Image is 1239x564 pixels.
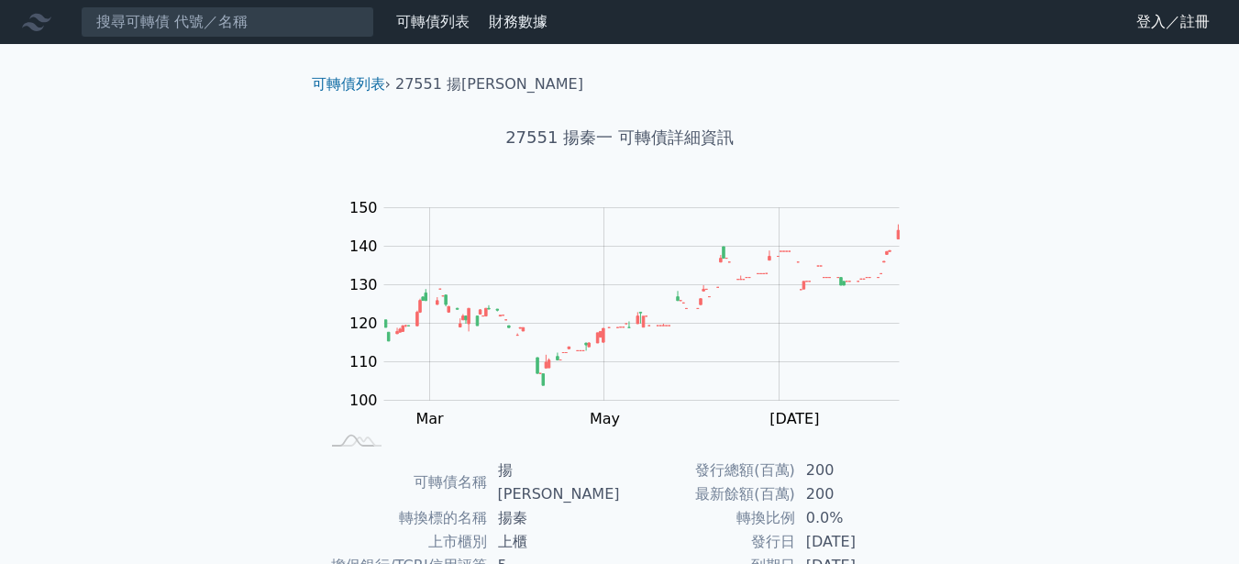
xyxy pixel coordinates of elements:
[396,13,470,30] a: 可轉債列表
[620,506,795,530] td: 轉換比例
[81,6,374,38] input: 搜尋可轉債 代號／名稱
[620,482,795,506] td: 最新餘額(百萬)
[319,506,487,530] td: 轉換標的名稱
[487,459,620,506] td: 揚[PERSON_NAME]
[795,530,921,554] td: [DATE]
[415,410,444,427] tspan: Mar
[590,410,620,427] tspan: May
[312,73,391,95] li: ›
[489,13,548,30] a: 財務數據
[487,506,620,530] td: 揚秦
[349,276,378,293] tspan: 130
[795,459,921,482] td: 200
[349,353,378,370] tspan: 110
[769,410,819,427] tspan: [DATE]
[319,459,487,506] td: 可轉債名稱
[620,530,795,554] td: 發行日
[349,238,378,255] tspan: 140
[312,75,385,93] a: 可轉債列表
[349,392,378,409] tspan: 100
[395,73,583,95] li: 27551 揚[PERSON_NAME]
[349,315,378,332] tspan: 120
[297,125,943,150] h1: 27551 揚秦一 可轉債詳細資訊
[319,530,487,554] td: 上市櫃別
[795,482,921,506] td: 200
[339,199,926,427] g: Chart
[620,459,795,482] td: 發行總額(百萬)
[349,199,378,216] tspan: 150
[795,506,921,530] td: 0.0%
[487,530,620,554] td: 上櫃
[1122,7,1224,37] a: 登入／註冊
